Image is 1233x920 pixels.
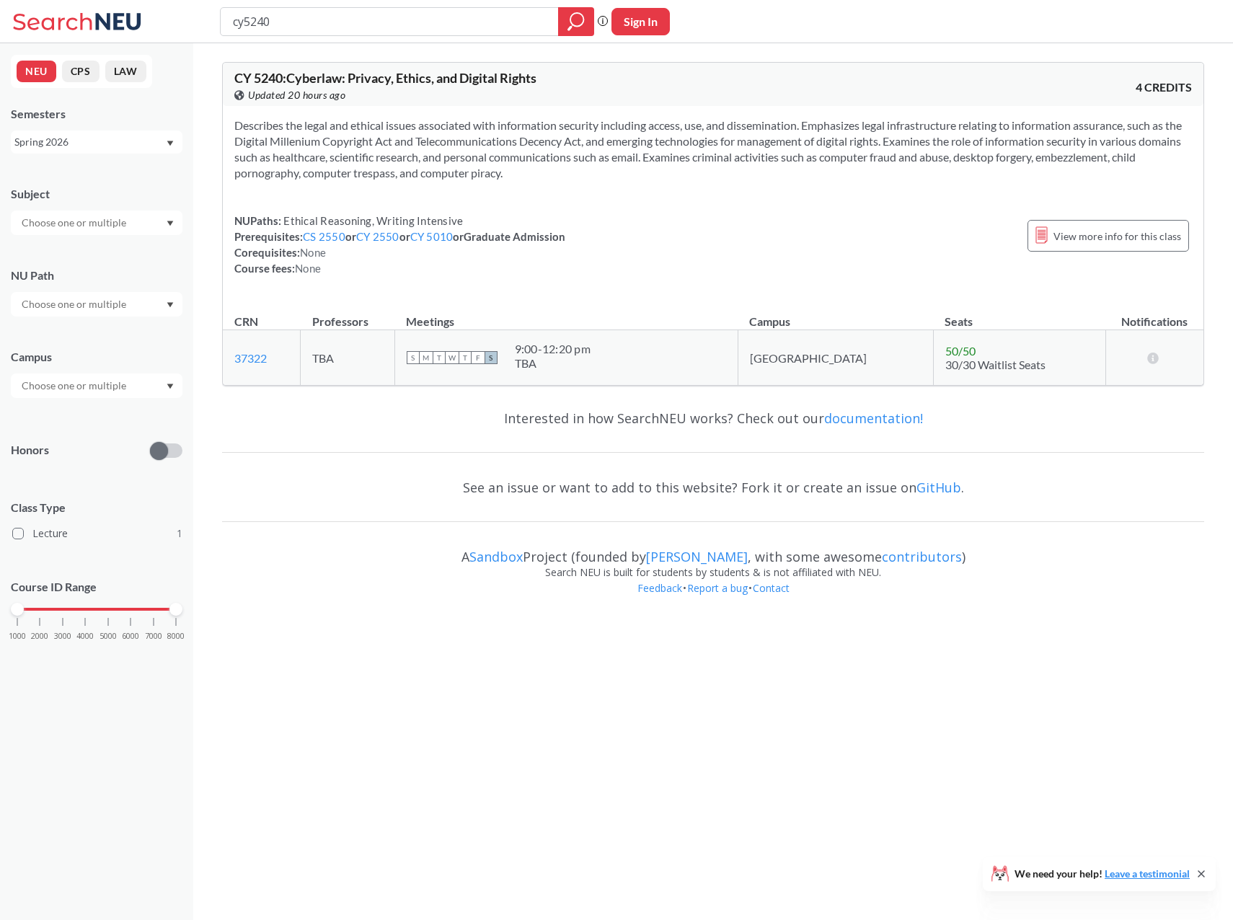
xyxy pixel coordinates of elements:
[637,581,683,595] a: Feedback
[11,131,182,154] div: Spring 2026Dropdown arrow
[222,397,1204,439] div: Interested in how SearchNEU works? Check out our
[303,230,345,243] a: CS 2550
[646,548,748,565] a: [PERSON_NAME]
[407,351,420,364] span: S
[295,262,321,275] span: None
[234,213,565,276] div: NUPaths: Prerequisites: or or or Graduate Admission Corequisites: Course fees:
[31,632,48,640] span: 2000
[222,536,1204,565] div: A Project (founded by , with some awesome )
[234,70,536,86] span: CY 5240 : Cyberlaw: Privacy, Ethics, and Digital Rights
[122,632,139,640] span: 6000
[882,548,962,565] a: contributors
[11,186,182,202] div: Subject
[167,221,174,226] svg: Dropdown arrow
[11,267,182,283] div: NU Path
[167,384,174,389] svg: Dropdown arrow
[485,351,498,364] span: S
[1136,79,1192,95] span: 4 CREDITS
[11,349,182,365] div: Campus
[167,632,185,640] span: 8000
[234,118,1192,181] section: Describes the legal and ethical issues associated with information security including access, use...
[1105,867,1190,880] a: Leave a testimonial
[300,246,326,259] span: None
[301,299,395,330] th: Professors
[54,632,71,640] span: 3000
[222,466,1204,508] div: See an issue or want to add to this website? Fork it or create an issue on .
[14,214,136,231] input: Choose one or multiple
[1015,869,1190,879] span: We need your help!
[11,211,182,235] div: Dropdown arrow
[515,356,591,371] div: TBA
[11,579,182,596] p: Course ID Range
[945,358,1046,371] span: 30/30 Waitlist Seats
[394,299,738,330] th: Meetings
[356,230,399,243] a: CY 2550
[76,632,94,640] span: 4000
[567,12,585,32] svg: magnifying glass
[11,373,182,398] div: Dropdown arrow
[11,106,182,122] div: Semesters
[11,292,182,317] div: Dropdown arrow
[167,302,174,308] svg: Dropdown arrow
[410,230,454,243] a: CY 5010
[515,342,591,356] div: 9:00 - 12:20 pm
[933,299,1105,330] th: Seats
[231,9,548,34] input: Class, professor, course number, "phrase"
[420,351,433,364] span: M
[433,351,446,364] span: T
[752,581,790,595] a: Contact
[17,61,56,82] button: NEU
[222,565,1204,580] div: Search NEU is built for students by students & is not affiliated with NEU.
[686,581,748,595] a: Report a bug
[177,526,182,541] span: 1
[222,580,1204,618] div: • •
[916,479,961,496] a: GitHub
[738,299,933,330] th: Campus
[1105,299,1203,330] th: Notifications
[301,330,395,386] td: TBA
[472,351,485,364] span: F
[558,7,594,36] div: magnifying glass
[12,524,182,543] label: Lecture
[459,351,472,364] span: T
[234,351,267,365] a: 37322
[11,442,49,459] p: Honors
[9,632,26,640] span: 1000
[281,214,463,227] span: Ethical Reasoning, Writing Intensive
[469,548,523,565] a: Sandbox
[145,632,162,640] span: 7000
[14,134,165,150] div: Spring 2026
[14,377,136,394] input: Choose one or multiple
[167,141,174,146] svg: Dropdown arrow
[611,8,670,35] button: Sign In
[446,351,459,364] span: W
[11,500,182,516] span: Class Type
[945,344,976,358] span: 50 / 50
[100,632,117,640] span: 5000
[738,330,933,386] td: [GEOGRAPHIC_DATA]
[248,87,345,103] span: Updated 20 hours ago
[1053,227,1181,245] span: View more info for this class
[62,61,100,82] button: CPS
[234,314,258,329] div: CRN
[105,61,146,82] button: LAW
[824,410,923,427] a: documentation!
[14,296,136,313] input: Choose one or multiple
